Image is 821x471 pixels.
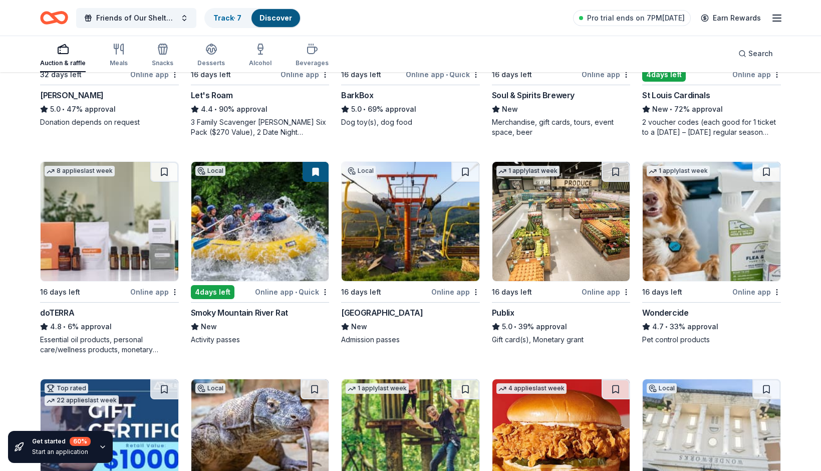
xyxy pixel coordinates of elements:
div: Publix [492,307,514,319]
div: Activity passes [191,335,330,345]
span: • [514,323,516,331]
div: Online app [732,286,781,298]
span: New [502,103,518,115]
div: Dog toy(s), dog food [341,117,480,127]
span: Search [748,48,773,60]
div: Top rated [45,383,88,393]
div: Desserts [197,59,225,67]
div: Alcohol [249,59,271,67]
div: Online app [582,286,630,298]
div: 1 apply last week [346,383,409,394]
span: Friends of Our Shelter Dogs Poker Run [96,12,176,24]
div: 4 applies last week [496,383,567,394]
div: Let's Roam [191,89,233,101]
div: Pet control products [642,335,781,345]
div: Essential oil products, personal care/wellness products, monetary donations [40,335,179,355]
div: Online app Quick [406,68,480,81]
div: 4 days left [191,285,234,299]
div: 16 days left [341,286,381,298]
span: 4.4 [201,103,213,115]
span: • [62,105,65,113]
div: Start an application [32,448,91,456]
div: Online app Quick [255,286,329,298]
div: Donation depends on request [40,117,179,127]
div: Online app [732,68,781,81]
div: 69% approval [341,103,480,115]
span: New [201,321,217,333]
span: 5.0 [50,103,61,115]
div: Meals [110,59,128,67]
div: Auction & raffle [40,59,86,67]
div: 33% approval [642,321,781,333]
div: 4 days left [642,68,686,82]
div: 16 days left [191,69,231,81]
a: Image for Publix1 applylast week16 days leftOnline appPublix5.0•39% approvalGift card(s), Monetar... [492,161,631,345]
span: • [446,71,448,79]
img: Image for Smoky Mountain River Rat [191,162,329,281]
div: St Louis Cardinals [642,89,710,101]
span: New [652,103,668,115]
div: Local [647,383,677,393]
div: 16 days left [492,69,532,81]
img: Image for doTERRA [41,162,178,281]
span: • [214,105,217,113]
div: Online app [431,286,480,298]
a: Home [40,6,68,30]
a: Image for Smoky Mountain River RatLocal4days leftOnline app•QuickSmoky Mountain River RatNewActiv... [191,161,330,345]
button: Auction & raffle [40,39,86,72]
button: Meals [110,39,128,72]
div: 1 apply last week [647,166,710,176]
button: Beverages [296,39,329,72]
div: Snacks [152,59,173,67]
img: Image for Publix [492,162,630,281]
span: • [670,105,673,113]
span: Pro trial ends on 7PM[DATE] [587,12,685,24]
button: Friends of Our Shelter Dogs Poker Run [76,8,196,28]
button: Desserts [197,39,225,72]
div: 22 applies last week [45,395,119,406]
div: Local [346,166,376,176]
button: Search [730,44,781,64]
span: 4.8 [50,321,62,333]
div: 16 days left [40,286,80,298]
button: Alcohol [249,39,271,72]
div: Online app [130,286,179,298]
div: 39% approval [492,321,631,333]
a: Image for Gatlinburg SkyparkLocal16 days leftOnline app[GEOGRAPHIC_DATA]NewAdmission passes [341,161,480,345]
div: [PERSON_NAME] [40,89,104,101]
div: Local [195,383,225,393]
span: 5.0 [351,103,362,115]
span: • [364,105,366,113]
div: Soul & Spirits Brewery [492,89,575,101]
div: 32 days left [40,69,82,81]
a: Discover [259,14,292,22]
div: 2 voucher codes (each good for 1 ticket to a [DATE] – [DATE] regular season Cardinals game) [642,117,781,137]
span: • [295,288,297,296]
div: Wondercide [642,307,688,319]
div: 72% approval [642,103,781,115]
div: Admission passes [341,335,480,345]
span: 5.0 [502,321,512,333]
div: 60 % [70,437,91,446]
span: 4.7 [652,321,664,333]
div: 3 Family Scavenger [PERSON_NAME] Six Pack ($270 Value), 2 Date Night Scavenger [PERSON_NAME] Two ... [191,117,330,137]
div: 1 apply last week [496,166,560,176]
button: Track· 7Discover [204,8,301,28]
div: 6% approval [40,321,179,333]
div: [GEOGRAPHIC_DATA] [341,307,423,319]
div: 47% approval [40,103,179,115]
div: doTERRA [40,307,74,319]
div: Merchandise, gift cards, tours, event space, beer [492,117,631,137]
a: Image for doTERRA8 applieslast week16 days leftOnline appdoTERRA4.8•6% approvalEssential oil prod... [40,161,179,355]
div: 16 days left [642,286,682,298]
div: Online app [130,68,179,81]
div: Smoky Mountain River Rat [191,307,288,319]
span: • [63,323,66,331]
div: BarkBox [341,89,373,101]
a: Track· 7 [213,14,241,22]
div: 16 days left [341,69,381,81]
div: 16 days left [492,286,532,298]
div: Gift card(s), Monetary grant [492,335,631,345]
img: Image for Wondercide [643,162,780,281]
span: New [351,321,367,333]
